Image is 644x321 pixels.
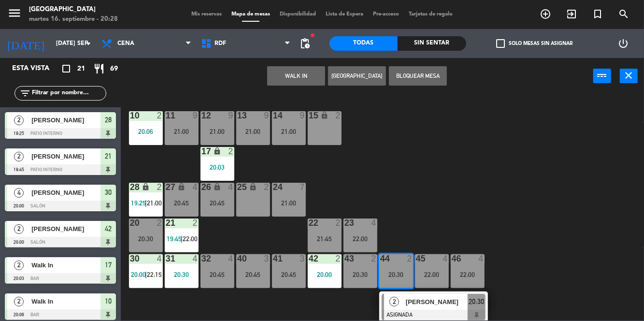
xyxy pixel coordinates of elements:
[129,128,163,135] div: 20:06
[308,235,342,242] div: 21:45
[267,66,325,86] button: WALK IN
[321,12,368,17] span: Lista de Espera
[200,128,234,135] div: 21:00
[478,254,484,263] div: 4
[335,219,341,227] div: 2
[469,296,484,307] span: 20:30
[228,183,234,191] div: 4
[371,219,377,227] div: 4
[7,6,22,20] i: menu
[368,12,404,17] span: Pre-acceso
[105,150,112,162] span: 21
[105,114,112,126] span: 28
[31,151,100,161] span: [PERSON_NAME]
[343,235,377,242] div: 22:00
[131,199,146,207] span: 19:25
[200,164,234,171] div: 20:03
[14,116,24,125] span: 2
[31,224,100,234] span: [PERSON_NAME]
[379,271,413,278] div: 20:30
[496,39,572,48] label: Solo mesas sin asignar
[14,261,24,270] span: 2
[415,271,449,278] div: 22:00
[371,254,377,263] div: 2
[618,38,630,49] i: power_settings_new
[14,152,24,161] span: 2
[7,6,22,24] button: menu
[105,223,112,234] span: 42
[165,271,199,278] div: 20:30
[145,271,147,278] span: |
[105,259,112,271] span: 17
[380,254,381,263] div: 44
[105,187,112,198] span: 30
[129,235,163,242] div: 20:30
[237,111,238,120] div: 13
[165,200,199,206] div: 20:45
[31,88,106,99] input: Filtrar por nombre...
[593,69,611,83] button: power_input
[264,111,270,120] div: 9
[264,183,270,191] div: 2
[183,235,198,243] span: 22:00
[300,38,311,49] span: pending_actions
[618,8,630,20] i: search
[177,183,186,191] i: lock
[228,254,234,263] div: 4
[157,183,162,191] div: 2
[335,254,341,263] div: 2
[167,235,182,243] span: 19:45
[31,115,100,125] span: [PERSON_NAME]
[566,8,577,20] i: exit_to_app
[272,200,306,206] div: 21:00
[451,271,485,278] div: 22:00
[236,128,270,135] div: 21:00
[300,254,305,263] div: 3
[213,147,221,155] i: lock
[343,271,377,278] div: 20:30
[213,183,221,191] i: lock
[83,38,94,49] i: arrow_drop_down
[165,128,199,135] div: 21:00
[398,36,466,51] div: Sin sentar
[215,40,226,47] span: RDF
[14,188,24,198] span: 4
[29,5,118,15] div: [GEOGRAPHIC_DATA]
[131,271,146,278] span: 20:00
[60,63,72,74] i: crop_square
[389,297,399,306] span: 2
[272,271,306,278] div: 20:45
[19,88,31,99] i: filter_list
[320,111,329,119] i: lock
[192,219,198,227] div: 2
[5,63,70,74] div: Esta vista
[77,63,85,74] span: 21
[142,183,150,191] i: lock
[29,15,118,24] div: martes 16. septiembre - 20:28
[264,254,270,263] div: 3
[592,8,603,20] i: turned_in_not
[227,12,275,17] span: Mapa de mesas
[273,254,273,263] div: 41
[186,12,227,17] span: Mis reservas
[145,199,147,207] span: |
[105,295,112,307] span: 10
[300,183,305,191] div: 7
[300,111,305,120] div: 9
[228,147,234,156] div: 2
[407,254,413,263] div: 2
[273,111,273,120] div: 14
